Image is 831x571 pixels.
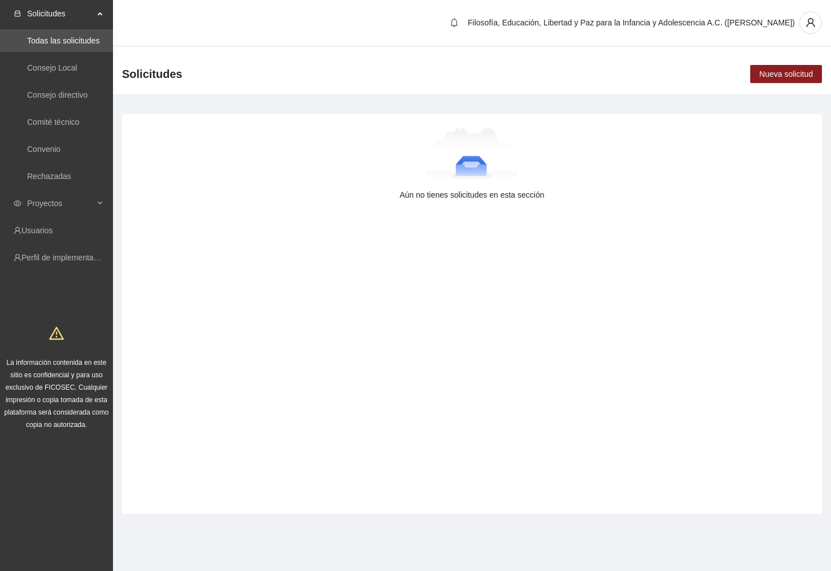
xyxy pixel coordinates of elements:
[759,68,813,80] span: Nueva solicitud
[799,11,822,34] button: user
[14,199,21,207] span: eye
[49,326,64,341] span: warning
[122,65,182,83] span: Solicitudes
[27,192,94,215] span: Proyectos
[27,117,80,127] a: Comité técnico
[446,18,463,27] span: bell
[800,18,821,28] span: user
[426,128,518,184] img: Aún no tienes solicitudes en esta sección
[5,359,109,429] span: La información contenida en este sitio es confidencial y para uso exclusivo de FICOSEC. Cualquier...
[140,189,804,201] div: Aún no tienes solicitudes en esta sección
[21,226,53,235] a: Usuarios
[27,145,60,154] a: Convenio
[445,14,463,32] button: bell
[27,172,71,181] a: Rechazadas
[14,10,21,18] span: inbox
[21,253,110,262] a: Perfil de implementadora
[27,90,88,99] a: Consejo directivo
[27,63,77,72] a: Consejo Local
[468,18,795,27] span: Filosofía, Educación, Libertad y Paz para la Infancia y Adolescencia A.C. ([PERSON_NAME])
[27,2,94,25] span: Solicitudes
[27,36,99,45] a: Todas las solicitudes
[750,65,822,83] button: Nueva solicitud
